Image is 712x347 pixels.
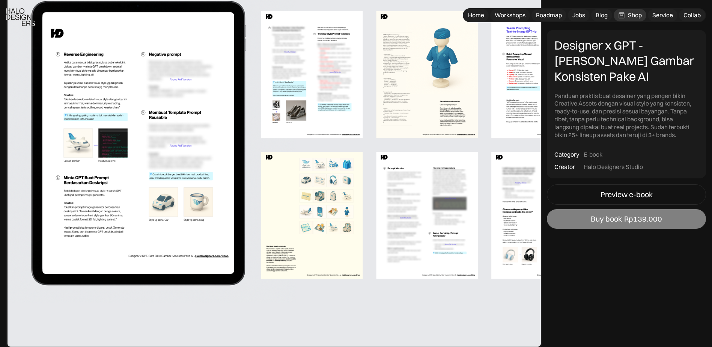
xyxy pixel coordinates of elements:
[547,209,706,229] a: Buy bookRp139.000
[568,9,590,21] a: Jobs
[490,9,530,21] a: Workshops
[495,11,525,19] div: Workshops
[652,11,673,19] div: Service
[596,11,608,19] div: Blog
[601,190,653,199] div: Preview e-book
[683,11,701,19] div: Collab
[614,9,646,21] a: Shop
[554,151,579,159] div: Category
[572,11,585,19] div: Jobs
[679,9,705,21] a: Collab
[468,11,484,19] div: Home
[554,163,575,171] div: Creator
[554,38,698,84] div: Designer x GPT - [PERSON_NAME] Gambar Konsisten Pake AI
[584,151,602,159] div: E-book
[584,163,643,171] div: Halo Designers Studio
[591,9,612,21] a: Blog
[547,184,706,205] a: Preview e-book
[464,9,489,21] a: Home
[591,214,622,223] div: Buy book
[648,9,677,21] a: Service
[536,11,562,19] div: Roadmap
[628,11,642,19] div: Shop
[624,214,662,223] div: Rp139.000
[531,9,566,21] a: Roadmap
[554,92,698,139] div: Panduan praktis buat desainer yang pengen bikin Creative Assets dengan visual style yang konsiste...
